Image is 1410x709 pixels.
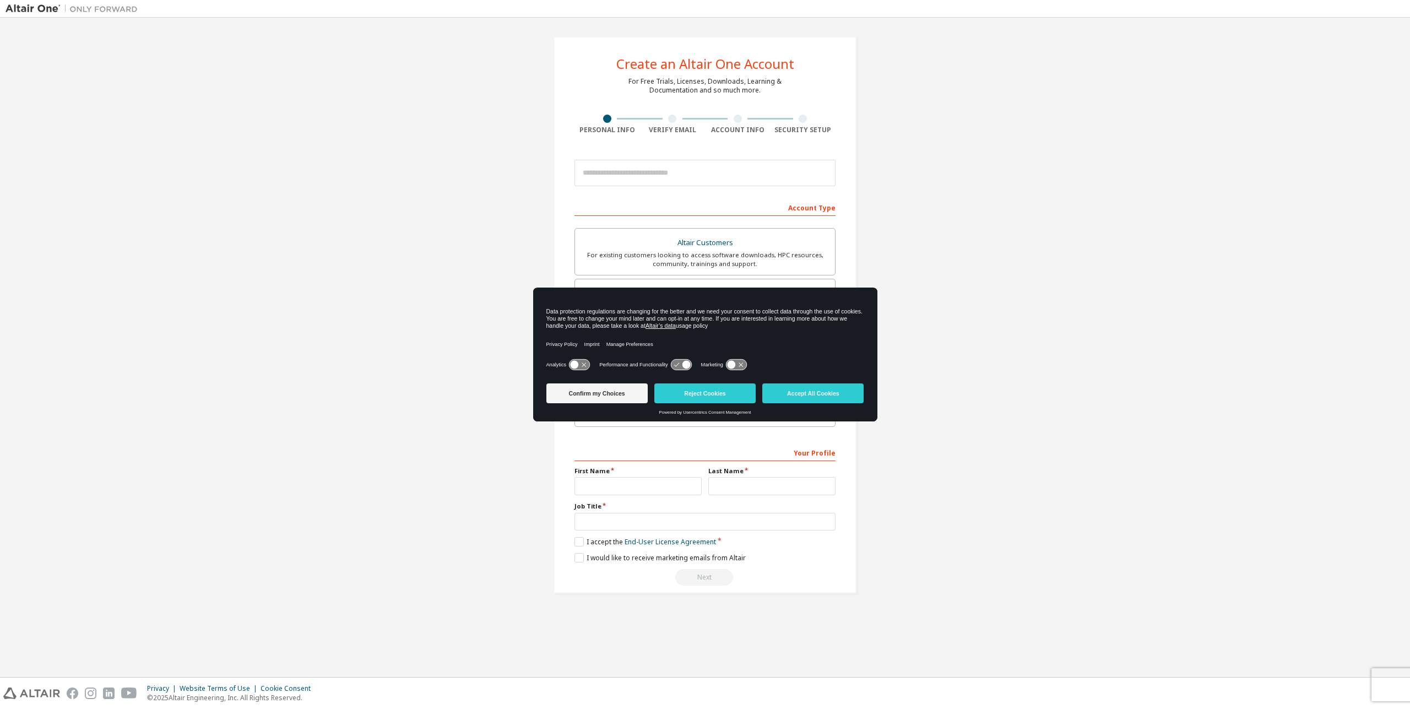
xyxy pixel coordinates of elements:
[708,467,836,475] label: Last Name
[121,688,137,699] img: youtube.svg
[625,537,716,546] a: End-User License Agreement
[574,467,702,475] label: First Name
[574,126,640,134] div: Personal Info
[628,77,782,95] div: For Free Trials, Licenses, Downloads, Learning & Documentation and so much more.
[582,235,828,251] div: Altair Customers
[574,553,746,562] label: I would like to receive marketing emails from Altair
[771,126,836,134] div: Security Setup
[67,688,78,699] img: facebook.svg
[261,684,317,693] div: Cookie Consent
[582,286,828,301] div: Students
[640,126,706,134] div: Verify Email
[6,3,143,14] img: Altair One
[574,502,836,511] label: Job Title
[147,684,180,693] div: Privacy
[180,684,261,693] div: Website Terms of Use
[103,688,115,699] img: linkedin.svg
[3,688,60,699] img: altair_logo.svg
[574,443,836,461] div: Your Profile
[574,198,836,216] div: Account Type
[85,688,96,699] img: instagram.svg
[616,57,794,71] div: Create an Altair One Account
[582,251,828,268] div: For existing customers looking to access software downloads, HPC resources, community, trainings ...
[147,693,317,702] p: © 2025 Altair Engineering, Inc. All Rights Reserved.
[574,537,716,546] label: I accept the
[574,569,836,586] div: Read and acccept EULA to continue
[705,126,771,134] div: Account Info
